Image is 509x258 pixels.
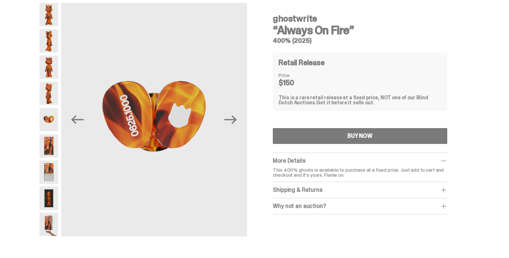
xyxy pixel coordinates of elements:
[273,157,305,164] span: More Details
[347,133,373,139] div: BUY NOW
[279,79,314,86] dd: $150
[39,186,58,210] img: Always-On-Fire---Website-Archive.2497X.png
[279,95,441,105] div: This is a rare retail release at a fixed price, NOT one of our Blind Dutch Auctions.
[39,213,58,236] img: Always-On-Fire---Website-Archive.2522XX.png
[39,29,58,53] img: Always-On-Fire---Website-Archive.2485X.png
[273,24,447,36] h3: “Always On Fire”
[279,59,324,66] h4: Retail Release
[223,112,238,127] button: Next
[273,203,447,210] div: Why not an auction?
[273,186,447,194] div: Shipping & Returns
[273,37,447,44] h5: 400% (2025)
[39,3,58,26] img: Always-On-Fire---Website-Archive.2484X.png
[39,108,58,131] img: Always-On-Fire---Website-Archive.2490X.png
[316,99,374,106] span: Get it before it sells out.
[70,112,85,127] button: Previous
[273,167,447,177] p: This 400% ghosts is available to purchase at a fixed price. Just add to cart and checkout and it'...
[39,55,58,79] img: Always-On-Fire---Website-Archive.2487X.png
[39,82,58,105] img: Always-On-Fire---Website-Archive.2489X.png
[273,128,447,144] button: BUY NOW
[273,14,447,23] h4: ghostwrite
[279,73,314,78] dt: Price
[61,3,247,236] img: Always-On-Fire---Website-Archive.2490X.png
[39,160,58,184] img: Always-On-Fire---Website-Archive.2494X.png
[39,134,58,158] img: Always-On-Fire---Website-Archive.2491X.png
